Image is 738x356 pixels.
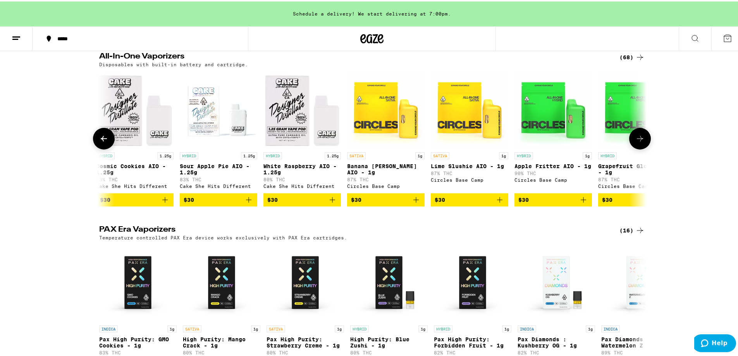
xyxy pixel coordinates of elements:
[263,192,341,205] button: Add to bag
[619,224,645,234] a: (16)
[434,335,511,347] p: Pax High Purity: Forbidden Fruit - 1g
[435,195,445,201] span: $30
[96,192,174,205] button: Add to bag
[180,182,257,187] div: Cake She Hits Different
[598,192,676,205] button: Add to bag
[514,151,533,158] p: HYBRID
[180,69,257,147] img: Cake She Hits Different - Sour Apple Pie AIO - 1.25g
[241,151,257,158] p: 1.25g
[347,162,425,174] p: Banana [PERSON_NAME] AIO - 1g
[96,162,174,174] p: Cosmic Cookies AIO - 1.25g
[96,175,174,181] p: 83% THC
[347,69,425,192] a: Open page for Banana Runtz AIO - 1g from Circles Base Camp
[350,335,428,347] p: High Purity: Blue Zushi - 1g
[518,335,595,347] p: Pax Diamonds : Kushberry OG - 1g
[601,349,679,354] p: 89% THC
[518,324,536,331] p: INDICA
[180,151,198,158] p: HYBRID
[418,324,428,331] p: 1g
[598,151,617,158] p: HYBRID
[350,324,369,331] p: HYBRID
[263,162,341,174] p: White Raspberry AIO - 1.25g
[347,151,366,158] p: SATIVA
[99,349,177,354] p: 83% THC
[180,175,257,181] p: 83% THC
[183,324,201,331] p: SATIVA
[514,69,592,192] a: Open page for Apple Fritter AIO - 1g from Circles Base Camp
[431,169,508,174] p: 87% THC
[251,324,260,331] p: 1g
[99,324,118,331] p: INDICA
[514,162,592,168] p: Apple Fritter AIO - 1g
[431,69,508,147] img: Circles Base Camp - Lime Slushie AIO - 1g
[184,195,194,201] span: $30
[351,195,361,201] span: $30
[99,234,347,239] p: Temperature controlled PAX Era device works exclusively with PAX Era cartridges.
[267,242,344,320] img: PAX - Pax High Purity: Strawberry Creme - 1g
[167,324,177,331] p: 1g
[350,242,428,320] img: PAX - High Purity: Blue Zushi - 1g
[263,69,341,147] img: Cake She Hits Different - White Raspberry AIO - 1.25g
[598,162,676,174] p: Grapefruit Glow Up AIO - 1g
[601,335,679,347] p: Pax Diamonds : Watermelon Z - 1g
[514,69,592,147] img: Circles Base Camp - Apple Fritter AIO - 1g
[518,242,595,320] img: PAX - Pax Diamonds : Kushberry OG - 1g
[263,175,341,181] p: 80% THC
[267,195,278,201] span: $30
[183,349,260,354] p: 80% THC
[601,324,620,331] p: INDICA
[434,242,511,320] img: PAX - Pax High Purity: Forbidden Fruit - 1g
[431,176,508,181] div: Circles Base Camp
[96,151,115,158] p: HYBRID
[96,69,174,147] img: Cake She Hits Different - Cosmic Cookies AIO - 1.25g
[415,151,425,158] p: 1g
[502,324,511,331] p: 1g
[99,242,177,320] img: PAX - Pax High Purity: GMO Cookies - 1g
[347,69,425,147] img: Circles Base Camp - Banana Runtz AIO - 1g
[96,69,174,192] a: Open page for Cosmic Cookies AIO - 1.25g from Cake She Hits Different
[694,333,736,352] iframe: Opens a widget where you can find more information
[180,162,257,174] p: Sour Apple Pie AIO - 1.25g
[601,242,679,320] img: PAX - Pax Diamonds : Watermelon Z - 1g
[183,242,260,320] img: PAX - High Purity: Mango Crack - 1g
[347,175,425,181] p: 87% THC
[598,182,676,187] div: Circles Base Camp
[180,69,257,192] a: Open page for Sour Apple Pie AIO - 1.25g from Cake She Hits Different
[598,69,676,147] img: Circles Base Camp - Grapefruit Glow Up AIO - 1g
[99,335,177,347] p: Pax High Purity: GMO Cookies - 1g
[99,60,248,65] p: Disposables with built-in battery and cartridge.
[431,151,449,158] p: SATIVA
[183,335,260,347] p: High Purity: Mango Crack - 1g
[157,151,174,158] p: 1.25g
[586,324,595,331] p: 1g
[100,195,110,201] span: $30
[619,51,645,60] a: (68)
[602,195,612,201] span: $30
[96,182,174,187] div: Cake She Hits Different
[431,192,508,205] button: Add to bag
[347,192,425,205] button: Add to bag
[180,192,257,205] button: Add to bag
[518,349,595,354] p: 82% THC
[499,151,508,158] p: 1g
[431,69,508,192] a: Open page for Lime Slushie AIO - 1g from Circles Base Camp
[514,169,592,174] p: 90% THC
[431,162,508,168] p: Lime Slushie AIO - 1g
[335,324,344,331] p: 1g
[267,324,285,331] p: SATIVA
[263,151,282,158] p: HYBRID
[263,69,341,192] a: Open page for White Raspberry AIO - 1.25g from Cake She Hits Different
[267,349,344,354] p: 80% THC
[350,349,428,354] p: 80% THC
[263,182,341,187] div: Cake She Hits Different
[518,195,529,201] span: $30
[583,151,592,158] p: 1g
[434,324,452,331] p: HYBRID
[325,151,341,158] p: 1.25g
[99,224,607,234] h2: PAX Era Vaporizers
[434,349,511,354] p: 82% THC
[347,182,425,187] div: Circles Base Camp
[598,175,676,181] p: 87% THC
